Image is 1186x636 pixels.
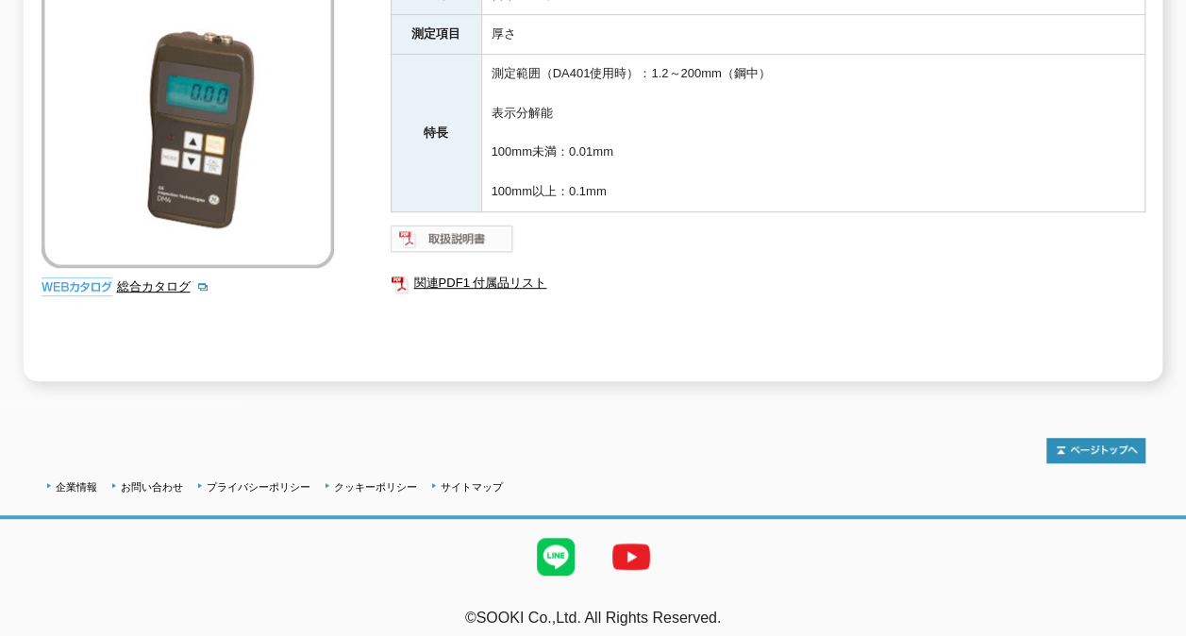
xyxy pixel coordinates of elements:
[391,224,514,254] img: 取扱説明書
[391,271,1145,295] a: 関連PDF1 付属品リスト
[56,481,97,493] a: 企業情報
[518,519,593,594] img: LINE
[441,481,503,493] a: サイトマップ
[481,55,1144,212] td: 測定範囲（DA401使用時）：1.2～200mm（鋼中） 表示分解能 100mm未満：0.01mm 100mm以上：0.1mm
[391,15,481,55] th: 測定項目
[42,277,112,296] img: webカタログ
[481,15,1144,55] td: 厚さ
[1046,438,1145,463] img: トップページへ
[207,481,310,493] a: プライバシーポリシー
[391,236,514,250] a: 取扱説明書
[334,481,417,493] a: クッキーポリシー
[117,279,209,293] a: 総合カタログ
[593,519,669,594] img: YouTube
[121,481,183,493] a: お問い合わせ
[391,55,481,212] th: 特長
